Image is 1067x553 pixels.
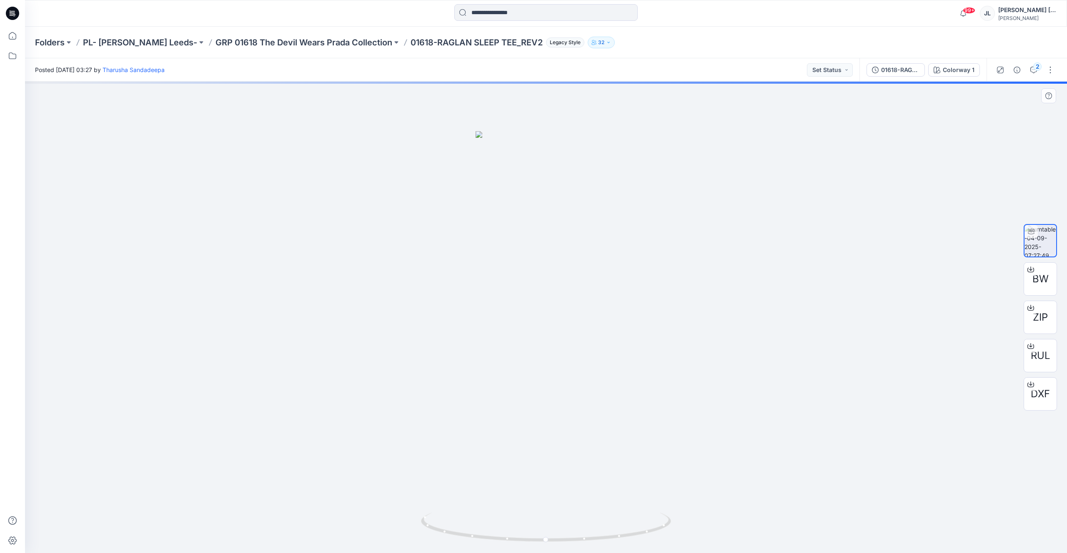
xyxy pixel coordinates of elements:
div: [PERSON_NAME] [PERSON_NAME] [998,5,1057,15]
a: PL- [PERSON_NAME] Leeds- [83,37,197,48]
div: 2 [1033,62,1042,71]
a: GRP 01618 The Devil Wears Prada Collection [215,37,392,48]
span: 99+ [963,7,975,14]
button: Details [1010,63,1024,77]
p: 32 [598,38,604,47]
div: Colorway 1 [943,65,974,75]
button: Colorway 1 [928,63,980,77]
button: Legacy Style [543,37,584,48]
button: 32 [588,37,615,48]
button: 2 [1027,63,1040,77]
img: turntable-04-09-2025-07:27:49 [1024,225,1056,257]
div: 01618-RAGLAN SLEEP TEE_REV2 [881,65,919,75]
span: Posted [DATE] 03:27 by [35,65,165,74]
a: Tharusha Sandadeepa [103,66,165,73]
span: BW [1032,272,1049,286]
span: RUL [1031,348,1050,363]
button: 01618-RAGLAN SLEEP TEE_REV2 [867,63,925,77]
span: ZIP [1033,310,1048,325]
p: 01618-RAGLAN SLEEP TEE_REV2 [411,37,543,48]
span: DXF [1031,386,1050,401]
a: Folders [35,37,65,48]
div: [PERSON_NAME] [998,15,1057,21]
div: JL [980,6,995,21]
span: Legacy Style [546,37,584,47]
